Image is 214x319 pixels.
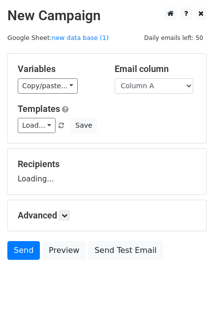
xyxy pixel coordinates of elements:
[18,210,196,221] h5: Advanced
[71,118,96,133] button: Save
[18,159,196,184] div: Loading...
[52,34,109,41] a: new data base (1)
[18,78,78,94] a: Copy/paste...
[141,34,207,41] a: Daily emails left: 50
[18,104,60,114] a: Templates
[18,118,56,133] a: Load...
[7,34,109,41] small: Google Sheet:
[7,7,207,24] h2: New Campaign
[18,159,196,170] h5: Recipients
[42,241,86,260] a: Preview
[18,64,100,74] h5: Variables
[88,241,163,260] a: Send Test Email
[115,64,197,74] h5: Email column
[141,33,207,43] span: Daily emails left: 50
[7,241,40,260] a: Send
